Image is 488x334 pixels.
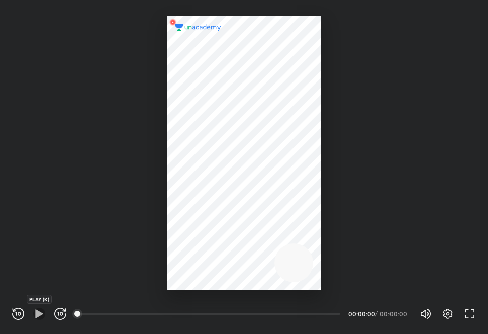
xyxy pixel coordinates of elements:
img: logo.2a7e12a2.svg [175,24,221,31]
div: PLAY (K) [27,295,52,304]
img: wMgqJGBwKWe8AAAAABJRU5ErkJggg== [167,16,179,28]
div: / [375,311,378,317]
div: 00:00:00 [380,311,408,317]
div: 00:00:00 [348,311,373,317]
